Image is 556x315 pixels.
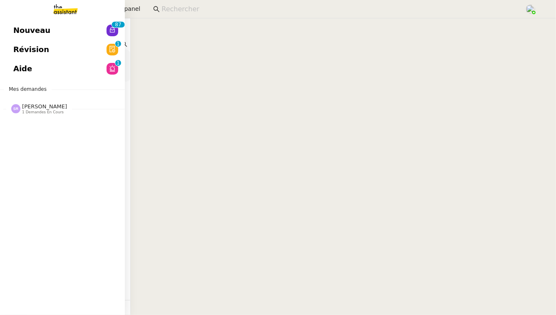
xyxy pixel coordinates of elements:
[4,85,52,93] span: Mes demandes
[526,5,535,14] img: users%2FPPrFYTsEAUgQy5cK5MCpqKbOX8K2%2Favatar%2FCapture%20d%E2%80%99e%CC%81cran%202023-06-05%20a%...
[115,60,121,66] nz-badge-sup: 1
[117,60,120,67] p: 1
[115,22,118,29] p: 8
[118,22,122,29] p: 7
[115,41,121,47] nz-badge-sup: 1
[13,43,49,56] span: Révision
[22,110,64,115] span: 1 demandes en cours
[112,22,124,27] nz-badge-sup: 87
[22,103,67,110] span: [PERSON_NAME]
[117,41,120,48] p: 1
[13,24,50,37] span: Nouveau
[13,62,32,75] span: Aide
[11,104,20,113] img: svg
[161,4,516,15] input: Rechercher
